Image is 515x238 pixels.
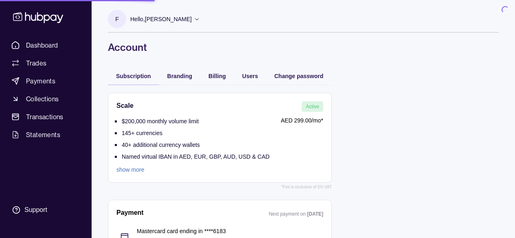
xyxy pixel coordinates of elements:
p: 145+ currencies [122,130,162,136]
span: Collections [26,94,59,104]
a: Dashboard [8,38,83,52]
p: Next payment on [269,211,307,217]
a: Transactions [8,109,83,124]
span: Subscription [116,73,151,79]
span: Transactions [26,112,64,122]
span: Statements [26,130,60,140]
p: Hello, [PERSON_NAME] [130,15,192,24]
span: Billing [208,73,226,79]
p: $200,000 monthly volume limit [122,118,199,124]
span: Dashboard [26,40,58,50]
p: [DATE] [307,211,323,217]
p: F [115,15,119,24]
p: *Fee is exclusive of 5% VAT [281,183,332,192]
p: Mastercard card ending in **** 6183 [137,227,323,236]
p: 40+ additional currency wallets [122,142,200,148]
span: Trades [26,58,46,68]
span: Active [306,104,319,109]
span: Branding [167,73,192,79]
p: AED 299.00 /mo* [274,116,323,125]
span: Payments [26,76,55,86]
p: Named virtual IBAN in AED, EUR, GBP, AUD, USD & CAD [122,153,270,160]
a: Support [8,201,83,218]
h2: Scale [116,101,134,112]
span: Users [242,73,258,79]
a: show more [116,165,270,174]
span: Change password [274,73,324,79]
a: Statements [8,127,83,142]
a: Collections [8,92,83,106]
a: Payments [8,74,83,88]
div: Support [24,205,47,214]
h2: Payment [116,208,144,218]
a: Trades [8,56,83,70]
h1: Account [108,41,499,54]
